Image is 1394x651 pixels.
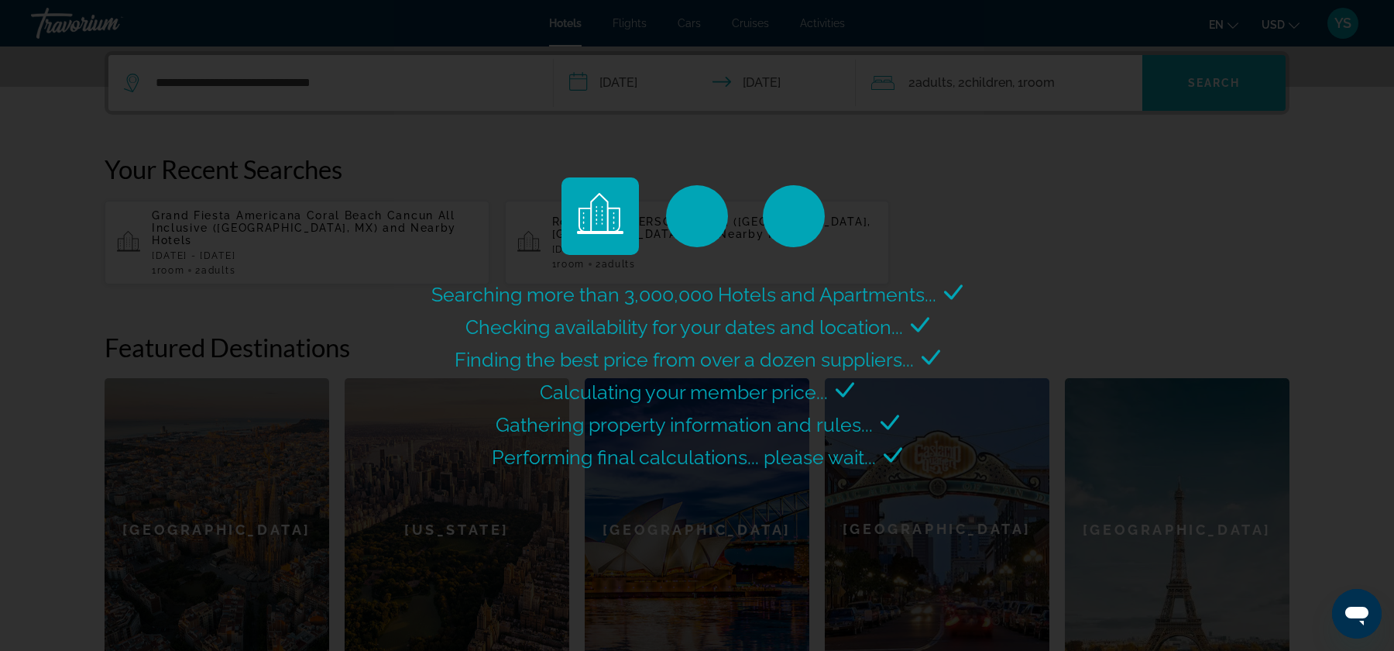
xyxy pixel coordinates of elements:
[1332,589,1382,639] iframe: Кнопка запуска окна обмена сообщениями
[540,381,828,404] span: Calculating your member price...
[465,315,903,339] span: Checking availability for your dates and location...
[455,348,914,371] span: Finding the best price from over a dozen suppliers...
[492,446,876,469] span: Performing final calculations... please wait...
[431,283,936,306] span: Searching more than 3,000,000 Hotels and Apartments...
[496,413,873,436] span: Gathering property information and rules...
